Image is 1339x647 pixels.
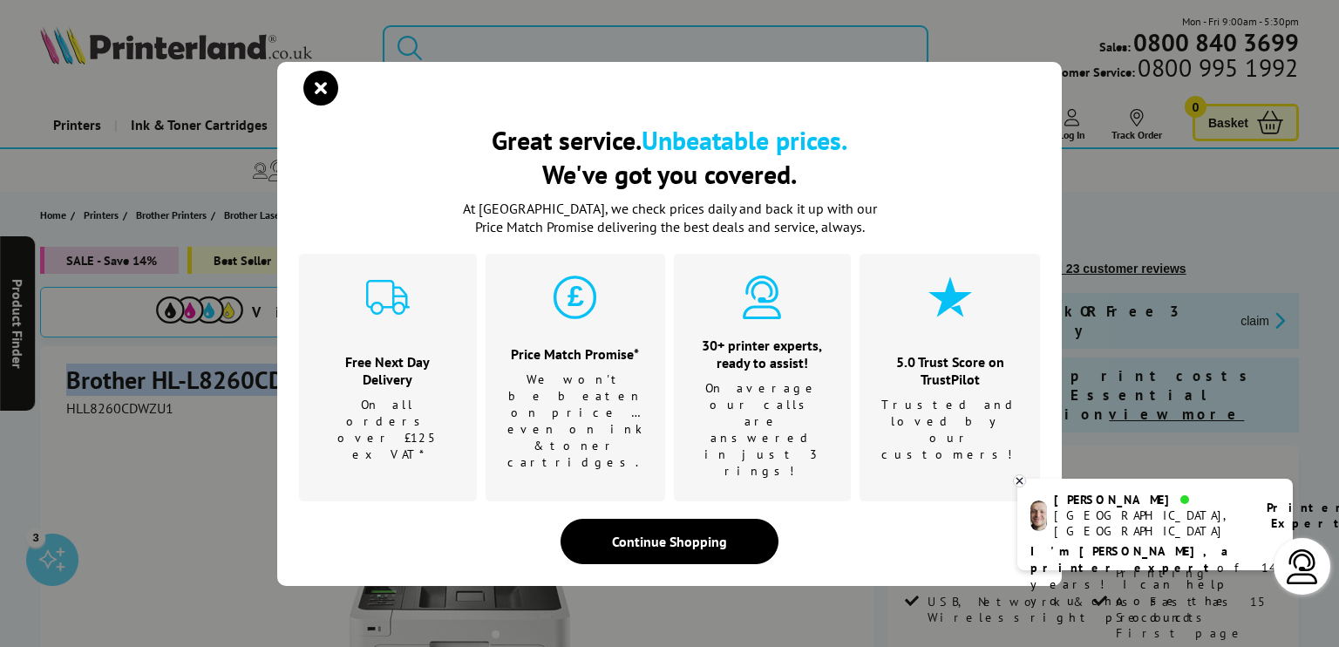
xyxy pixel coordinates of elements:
[507,345,643,363] h3: Price Match Promise*
[308,75,334,101] button: close modal
[928,276,972,319] img: star-cyan.svg
[299,123,1040,191] h2: Great service. We've got you covered.
[554,276,597,319] img: price-promise-cyan.svg
[696,380,830,480] p: On average our calls are answered in just 3 rings!
[881,397,1018,463] p: Trusted and loved by our customers!
[452,200,887,236] p: At [GEOGRAPHIC_DATA], we check prices daily and back it up with our Price Match Promise deliverin...
[321,397,455,463] p: On all orders over £125 ex VAT*
[696,337,830,371] h3: 30+ printer experts, ready to assist!
[740,276,784,319] img: expert-cyan.svg
[366,276,410,319] img: delivery-cyan.svg
[1030,543,1234,575] b: I'm [PERSON_NAME], a printer expert
[881,353,1018,388] h3: 5.0 Trust Score on TrustPilot
[1030,543,1280,626] p: of 14 years! I can help you choose the right product
[321,353,455,388] h3: Free Next Day Delivery
[1285,549,1320,584] img: user-headset-light.svg
[1054,507,1245,539] div: [GEOGRAPHIC_DATA], [GEOGRAPHIC_DATA]
[1030,501,1047,531] img: ashley-livechat.png
[1054,492,1245,507] div: [PERSON_NAME]
[507,371,643,471] p: We won't be beaten on price …even on ink & toner cartridges.
[561,519,778,564] div: Continue Shopping
[642,123,847,157] b: Unbeatable prices.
